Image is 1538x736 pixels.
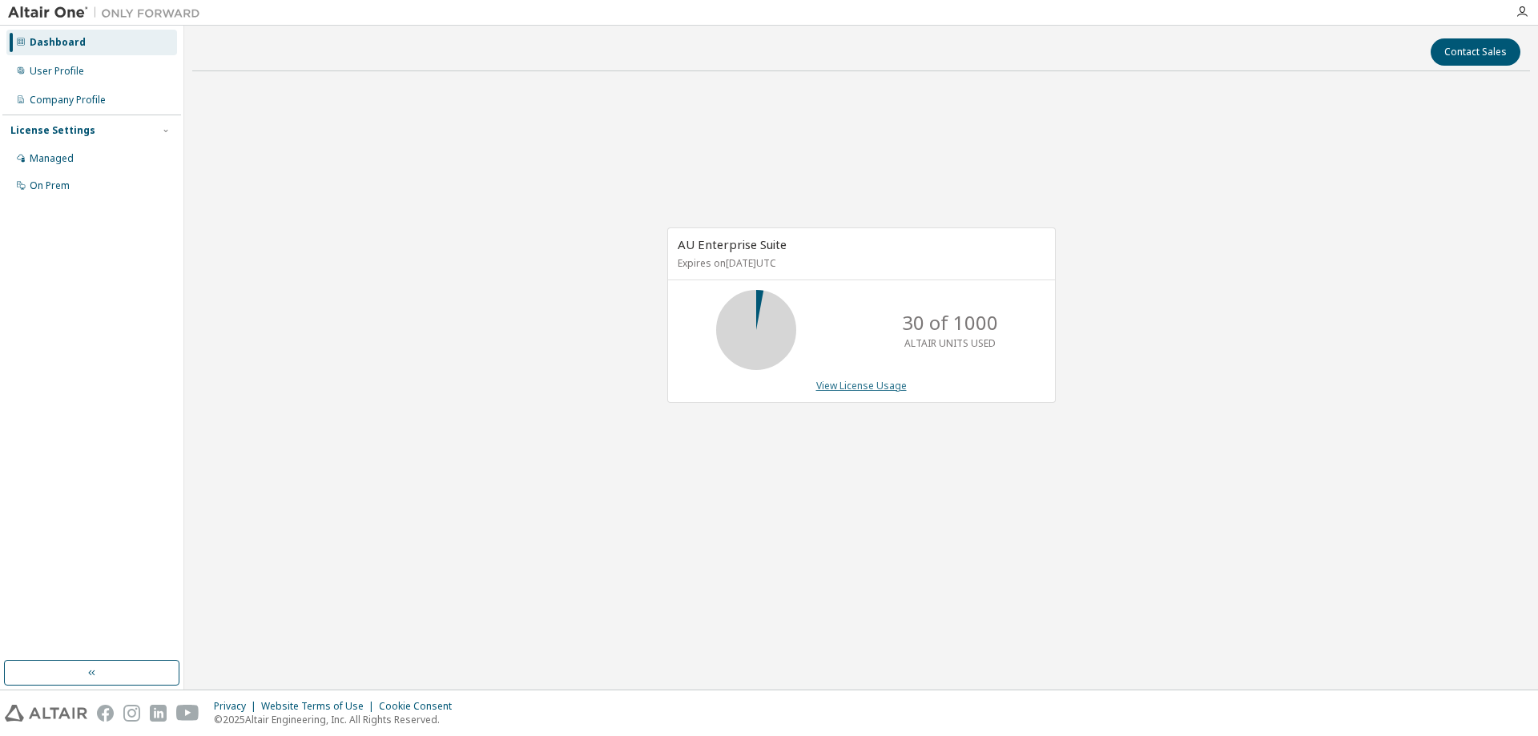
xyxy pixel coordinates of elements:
img: Altair One [8,5,208,21]
div: On Prem [30,179,70,192]
a: View License Usage [816,379,907,392]
div: Privacy [214,700,261,713]
button: Contact Sales [1431,38,1520,66]
div: Dashboard [30,36,86,49]
img: facebook.svg [97,705,114,722]
img: linkedin.svg [150,705,167,722]
span: AU Enterprise Suite [678,236,787,252]
div: Company Profile [30,94,106,107]
div: Cookie Consent [379,700,461,713]
img: altair_logo.svg [5,705,87,722]
img: instagram.svg [123,705,140,722]
img: youtube.svg [176,705,199,722]
p: © 2025 Altair Engineering, Inc. All Rights Reserved. [214,713,461,726]
div: User Profile [30,65,84,78]
p: 30 of 1000 [902,309,998,336]
p: Expires on [DATE] UTC [678,256,1041,270]
div: Website Terms of Use [261,700,379,713]
p: ALTAIR UNITS USED [904,336,996,350]
div: License Settings [10,124,95,137]
div: Managed [30,152,74,165]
